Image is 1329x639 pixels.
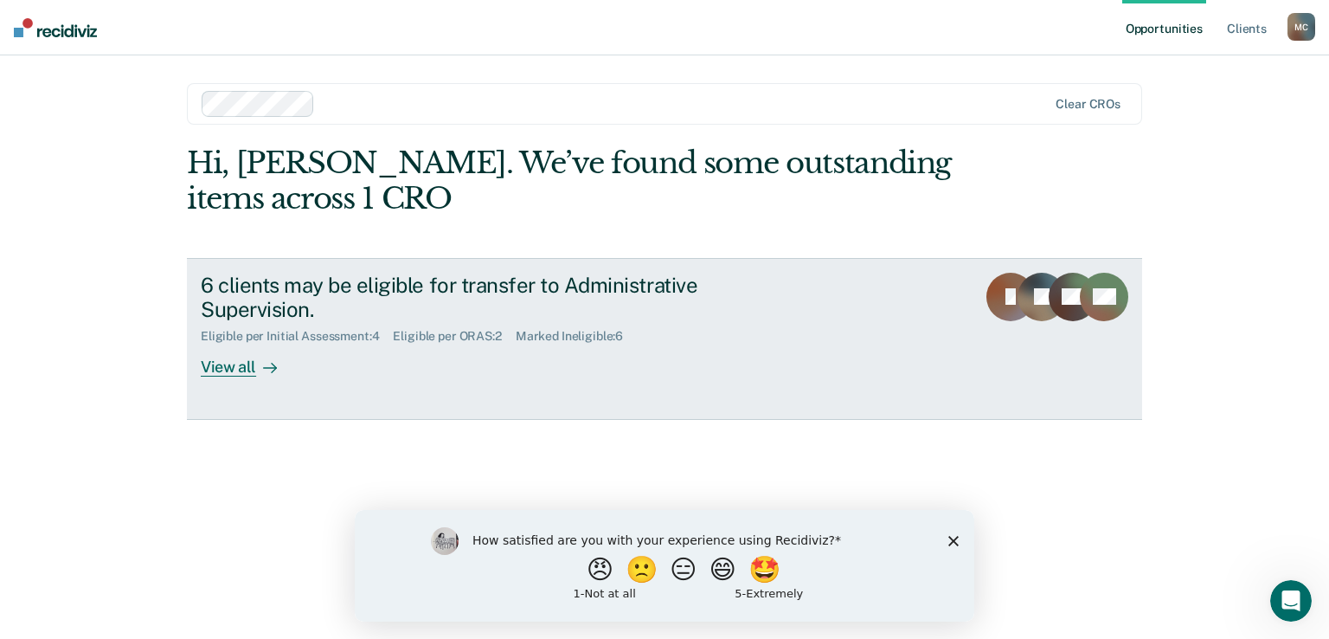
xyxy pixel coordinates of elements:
div: Eligible per Initial Assessment : 4 [201,329,393,344]
button: MC [1287,13,1315,41]
img: Recidiviz [14,18,97,37]
a: 6 clients may be eligible for transfer to Administrative Supervision.Eligible per Initial Assessm... [187,258,1142,420]
div: Hi, [PERSON_NAME]. We’ve found some outstanding items across 1 CRO [187,145,951,216]
div: M C [1287,13,1315,41]
div: View all [201,344,298,378]
div: 6 clients may be eligible for transfer to Administrative Supervision. [201,273,808,323]
div: Clear CROs [1056,97,1120,112]
div: Eligible per ORAS : 2 [393,329,515,344]
iframe: Intercom live chat [1270,580,1312,622]
iframe: Survey by Kim from Recidiviz [355,510,974,622]
div: Marked Ineligible : 6 [516,329,637,344]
